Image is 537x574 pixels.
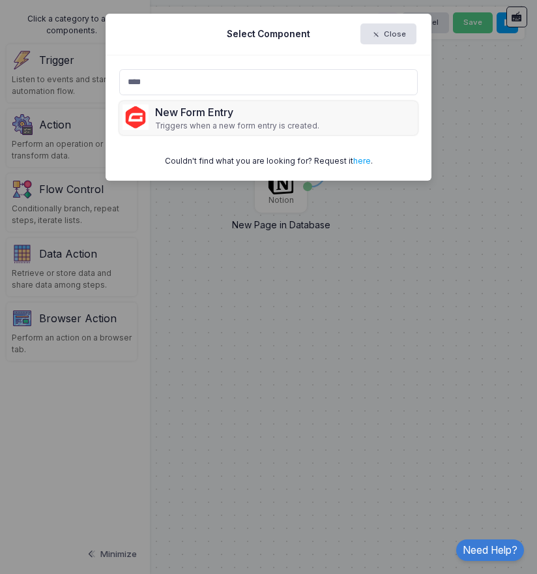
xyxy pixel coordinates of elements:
[227,27,310,41] h5: Select Component
[123,104,149,130] img: gravity-forms.png
[155,120,319,132] p: Triggers when a new form entry is created.
[360,23,416,44] button: Close
[353,156,371,166] a: here
[456,539,524,561] a: Need Help?
[119,155,418,167] div: Couldn't find what you are looking for? Request it .
[155,104,319,120] div: New Form Entry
